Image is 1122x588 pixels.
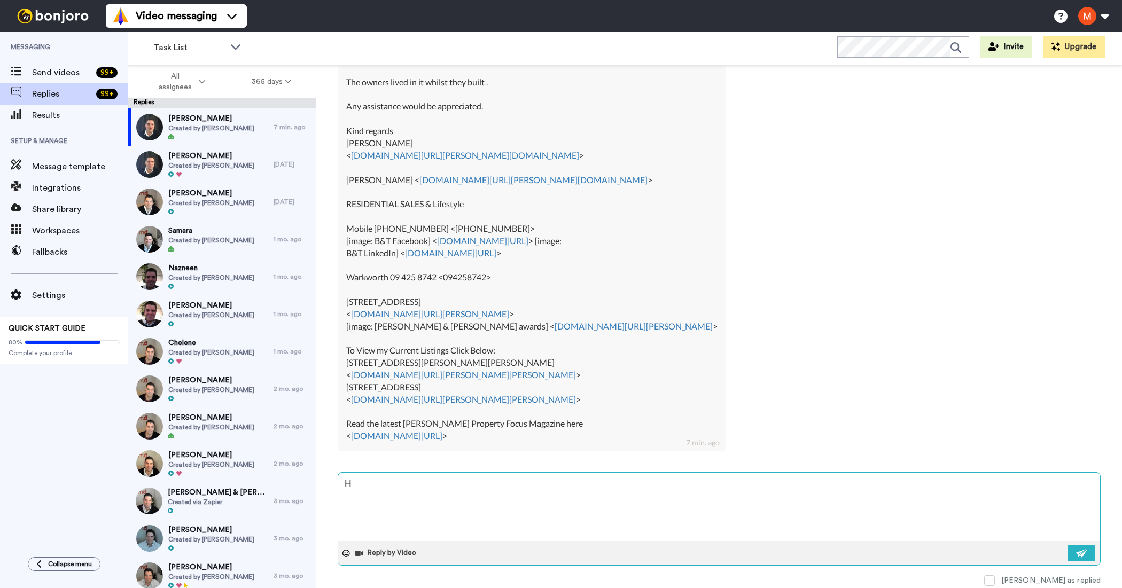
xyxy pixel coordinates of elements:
div: 3 mo. ago [274,534,311,543]
span: [PERSON_NAME] [168,113,254,124]
div: 7 min. ago [686,437,720,448]
span: [PERSON_NAME] [168,524,254,535]
img: af1a2447-55c9-4a97-b220-a0ecc5455218-thumb.jpg [136,413,163,440]
span: Video messaging [136,9,217,23]
span: Created by [PERSON_NAME] [168,348,254,357]
div: 3 mo. ago [274,571,311,580]
span: Chelene [168,338,254,348]
button: Reply by Video [354,545,419,561]
span: Task List [153,41,225,54]
a: [DOMAIN_NAME][URL] [437,236,528,246]
span: [PERSON_NAME] [168,450,254,460]
span: Created by [PERSON_NAME] [168,273,254,282]
div: 1 mo. ago [274,347,311,356]
button: 365 days [229,72,315,91]
img: 6f791c55-59c1-4249-bd9f-2f3694cedfd8-thumb.jpg [136,189,163,215]
span: Send videos [32,66,92,79]
a: [DOMAIN_NAME][URL] [405,248,496,258]
div: 2 mo. ago [274,385,311,393]
span: Created by [PERSON_NAME] [168,423,254,432]
span: Created by [PERSON_NAME] [168,199,254,207]
button: Collapse menu [28,557,100,571]
a: [DOMAIN_NAME][URL][PERSON_NAME][PERSON_NAME] [351,370,576,380]
a: [DOMAIN_NAME][URL][PERSON_NAME][DOMAIN_NAME] [419,175,648,185]
div: [PERSON_NAME] as replied [1001,575,1101,586]
img: 22353a6c-c125-4fe0-b2b0-e217b0722219-thumb.jpg [136,226,163,253]
span: [PERSON_NAME] [168,300,254,311]
span: Created by [PERSON_NAME] [168,161,254,170]
span: [PERSON_NAME] [168,562,254,573]
img: send-white.svg [1076,549,1088,558]
a: [PERSON_NAME]Created by [PERSON_NAME][DATE] [128,146,316,183]
span: Created by [PERSON_NAME] [168,124,254,132]
span: Integrations [32,182,128,194]
a: [PERSON_NAME]Created by [PERSON_NAME]3 mo. ago [128,520,316,557]
img: 57c3eae0-c872-4119-a684-325665ff79cf-thumb.jpg [136,263,163,290]
a: [DOMAIN_NAME][URL][PERSON_NAME][PERSON_NAME] [351,394,576,404]
img: 21d5295b-cca2-4744-95df-56cc399a1d28-thumb.jpg [136,525,163,552]
span: [PERSON_NAME] [168,151,254,161]
div: [DATE] [274,198,311,206]
button: Invite [980,36,1032,58]
a: [PERSON_NAME] & [PERSON_NAME]Created via Zapier3 mo. ago [128,482,316,520]
div: 2 mo. ago [274,459,311,468]
span: 80% [9,338,22,347]
img: 295385ef-8967-42a2-9634-3409e74d0fb5-thumb.jpg [136,151,163,178]
span: Settings [32,289,128,302]
a: [PERSON_NAME]Created by [PERSON_NAME]2 mo. ago [128,445,316,482]
a: [DOMAIN_NAME][URL] [351,430,442,441]
span: Created via Zapier [168,498,268,506]
span: Created by [PERSON_NAME] [168,386,254,394]
span: [PERSON_NAME] & [PERSON_NAME] [168,487,268,498]
span: Results [32,109,128,122]
a: [PERSON_NAME]Created by [PERSON_NAME]2 mo. ago [128,407,316,445]
img: 233e0dd7-ba94-4541-8530-a946525a99ff-thumb.jpg [136,301,163,327]
span: All assignees [153,71,197,92]
a: [DOMAIN_NAME][URL][PERSON_NAME] [351,309,509,319]
span: [PERSON_NAME] [168,188,254,199]
a: [DOMAIN_NAME][URL][PERSON_NAME][DOMAIN_NAME] [351,150,579,160]
img: 13d0547d-15b6-4bb5-864e-a7017640bb88-thumb.jpg [136,450,163,477]
span: Nazneen [168,263,254,273]
img: bj-logo-header-white.svg [13,9,93,23]
img: d2c81f9a-2e6b-483a-8506-54cb785bf0c0-thumb.jpg [136,488,162,514]
div: [DATE] [274,160,311,169]
a: [DOMAIN_NAME][URL][PERSON_NAME] [555,321,713,331]
span: Replies [32,88,92,100]
div: 1 mo. ago [274,310,311,318]
a: [PERSON_NAME]Created by [PERSON_NAME]1 mo. ago [128,295,316,333]
span: Created by [PERSON_NAME] [168,460,254,469]
span: [PERSON_NAME] [168,412,254,423]
div: 7 min. ago [274,123,311,131]
span: Complete your profile [9,349,120,357]
span: Created by [PERSON_NAME] [168,573,254,581]
span: Samara [168,225,254,236]
img: vm-color.svg [112,7,129,25]
span: Collapse menu [48,560,92,568]
a: SamaraCreated by [PERSON_NAME]1 mo. ago [128,221,316,258]
div: 1 mo. ago [274,272,311,281]
div: 99 + [96,89,118,99]
button: All assignees [130,67,229,97]
span: Created by [PERSON_NAME] [168,535,254,544]
a: [PERSON_NAME]Created by [PERSON_NAME]7 min. ago [128,108,316,146]
div: Replies [128,98,316,108]
a: [PERSON_NAME]Created by [PERSON_NAME][DATE] [128,183,316,221]
span: Message template [32,160,128,173]
a: CheleneCreated by [PERSON_NAME]1 mo. ago [128,333,316,370]
div: 3 mo. ago [274,497,311,505]
a: [PERSON_NAME]Created by [PERSON_NAME]2 mo. ago [128,370,316,407]
img: 10861782-51af-4f73-a57b-0a8d1e7afb9d-thumb.jpg [136,338,163,365]
span: QUICK START GUIDE [9,325,85,332]
div: 2 mo. ago [274,422,311,430]
div: 99 + [96,67,118,78]
div: 1 mo. ago [274,235,311,244]
a: NazneenCreated by [PERSON_NAME]1 mo. ago [128,258,316,295]
span: Created by [PERSON_NAME] [168,311,254,319]
img: 940c72f7-97db-468b-8c83-ae8330c4bcc0-thumb.jpg [136,375,163,402]
span: Created by [PERSON_NAME] [168,236,254,245]
span: Fallbacks [32,246,128,258]
button: Upgrade [1043,36,1105,58]
span: Workspaces [32,224,128,237]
